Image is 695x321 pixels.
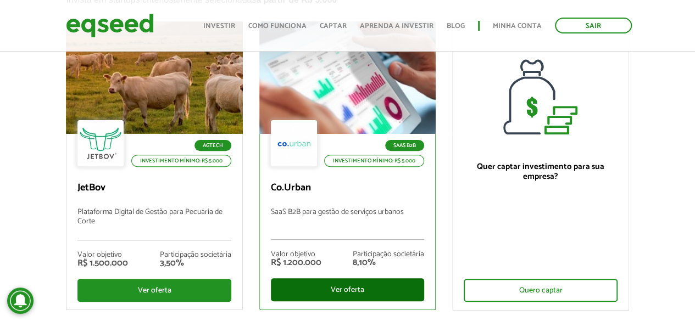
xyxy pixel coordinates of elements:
a: Aprenda a investir [360,22,433,30]
div: Quero captar [464,279,617,302]
a: Agtech Investimento mínimo: R$ 5.000 JetBov Plataforma Digital de Gestão para Pecuária de Corte V... [66,21,242,310]
a: Investir [203,22,235,30]
a: Captar [320,22,347,30]
p: Co.Urban [271,182,424,194]
p: JetBov [77,182,231,194]
div: Ver oferta [271,278,424,301]
a: Quer captar investimento para sua empresa? Quero captar [452,21,629,311]
a: Como funciona [248,22,307,30]
div: Valor objetivo [271,251,321,258]
a: Sair [555,18,632,33]
a: Blog [447,22,465,30]
p: Investimento mínimo: R$ 5.000 [324,155,424,167]
div: Participação societária [353,251,424,258]
div: R$ 1.200.000 [271,258,321,267]
div: 3,50% [160,259,231,268]
div: 8,10% [353,258,424,267]
div: Ver oferta [77,279,231,302]
p: SaaS B2B para gestão de serviços urbanos [271,208,424,240]
p: Quer captar investimento para sua empresa? [464,162,617,182]
div: Participação societária [160,251,231,259]
a: Minha conta [493,22,542,30]
a: SaaS B2B Investimento mínimo: R$ 5.000 Co.Urban SaaS B2B para gestão de serviços urbanos Valor ob... [259,21,436,310]
p: Agtech [194,140,231,151]
p: Investimento mínimo: R$ 5.000 [131,155,231,167]
div: Valor objetivo [77,251,128,259]
p: SaaS B2B [385,140,424,151]
img: EqSeed [66,11,154,40]
div: R$ 1.500.000 [77,259,128,268]
p: Plataforma Digital de Gestão para Pecuária de Corte [77,208,231,240]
